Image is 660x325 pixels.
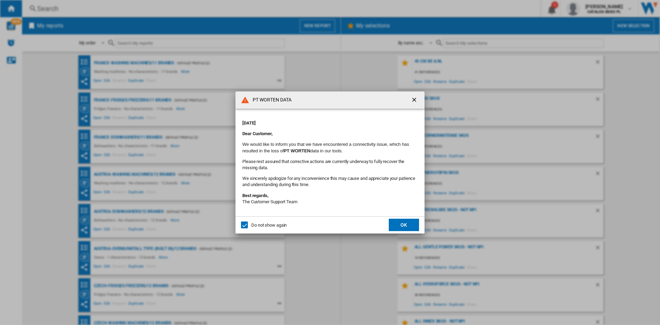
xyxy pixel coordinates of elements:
[310,148,343,153] font: data in our tools.
[411,96,419,105] ng-md-icon: getI18NText('BUTTONS.CLOSE_DIALOG')
[242,142,409,153] font: We would like to inform you that we have encountered a connectivity issue, which has resulted in ...
[251,222,287,228] div: Do not show again
[241,222,287,228] md-checkbox: Do not show again
[242,120,255,126] strong: [DATE]
[284,148,310,153] b: PT WORTEN
[242,193,268,198] strong: Best regards,
[242,131,273,136] strong: Dear Customer,
[408,93,422,107] button: getI18NText('BUTTONS.CLOSE_DIALOG')
[242,159,418,171] p: Please rest assured that corrective actions are currently underway to fully recover the missing d...
[389,219,419,231] button: OK
[242,193,418,205] p: The Customer Support Team
[242,175,418,188] p: We sincerely apologize for any inconvenience this may cause and appreciate your patience and unde...
[249,97,291,104] h4: PT WORTEN DATA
